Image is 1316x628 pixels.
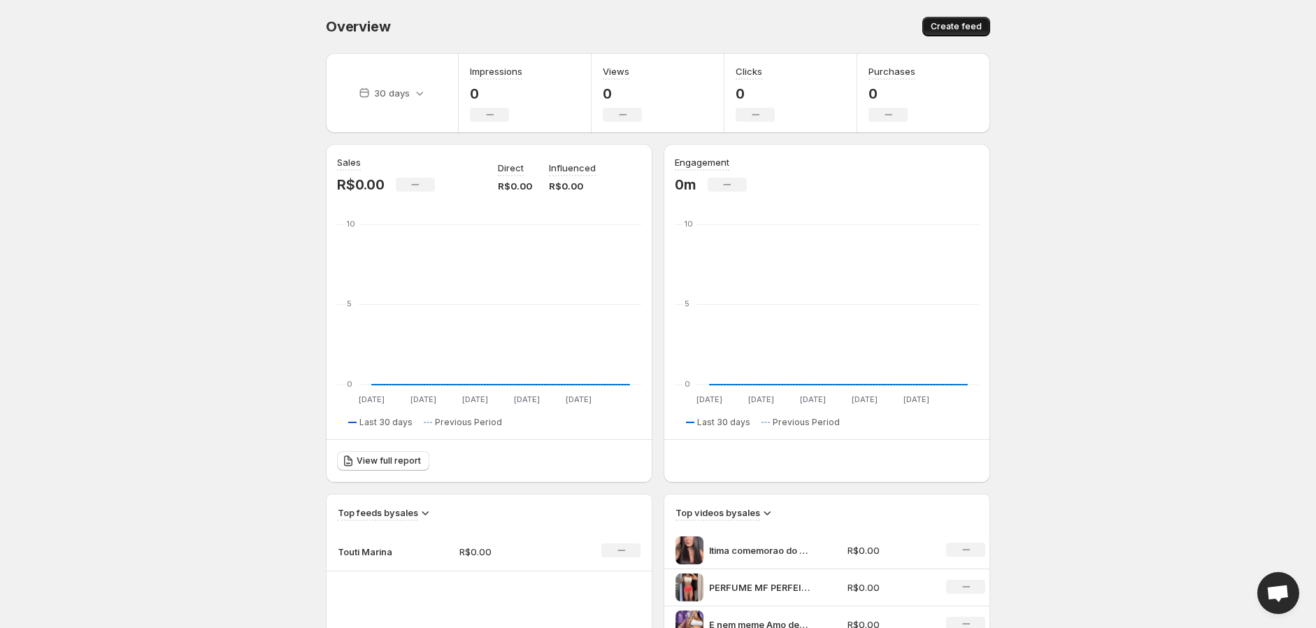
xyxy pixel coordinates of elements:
span: Last 30 days [697,417,750,428]
text: [DATE] [852,394,878,404]
span: Last 30 days [359,417,413,428]
p: Touti Marina [338,545,408,559]
text: 0 [347,379,352,389]
h3: Impressions [470,64,522,78]
text: [DATE] [410,394,436,404]
p: R$0.00 [549,179,596,193]
text: [DATE] [748,394,774,404]
text: [DATE] [514,394,540,404]
h3: Sales [337,155,361,169]
p: 0 [603,85,642,102]
p: R$0.00 [847,543,930,557]
p: PERFUME MF PERFEITO PARA QUALQUER MOMENTO Cupom MARINA10 link na bio [709,580,814,594]
a: View full report [337,451,429,471]
h3: Top feeds by sales [338,506,418,520]
text: 10 [347,219,355,229]
p: R$0.00 [847,580,930,594]
text: 5 [685,299,689,308]
p: Influenced [549,161,596,175]
text: [DATE] [696,394,722,404]
p: 30 days [374,86,410,100]
text: 10 [685,219,693,229]
span: View full report [357,455,421,466]
button: Create feed [922,17,990,36]
text: 0 [685,379,690,389]
p: ltima comemorao do meu niver Hahaah eita dia longo perfume touticosmetics Look thaykowalski [709,543,814,557]
h3: Views [603,64,629,78]
p: 0 [470,85,522,102]
span: Previous Period [435,417,502,428]
text: [DATE] [903,394,929,404]
text: [DATE] [359,394,385,404]
text: [DATE] [566,394,592,404]
img: ltima comemorao do meu niver Hahaah eita dia longo perfume touticosmetics Look thaykowalski [675,536,703,564]
a: Open chat [1257,572,1299,614]
text: 5 [347,299,352,308]
h3: Engagement [675,155,729,169]
span: Overview [326,18,390,35]
span: Create feed [931,21,982,32]
p: Direct [498,161,524,175]
text: [DATE] [800,394,826,404]
text: [DATE] [462,394,488,404]
h3: Top videos by sales [675,506,760,520]
p: R$0.00 [337,176,385,193]
p: R$0.00 [459,545,559,559]
img: PERFUME MF PERFEITO PARA QUALQUER MOMENTO Cupom MARINA10 link na bio [675,573,703,601]
span: Previous Period [773,417,840,428]
p: 0m [675,176,696,193]
p: 0 [868,85,915,102]
h3: Clicks [736,64,762,78]
h3: Purchases [868,64,915,78]
p: 0 [736,85,775,102]
p: R$0.00 [498,179,532,193]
